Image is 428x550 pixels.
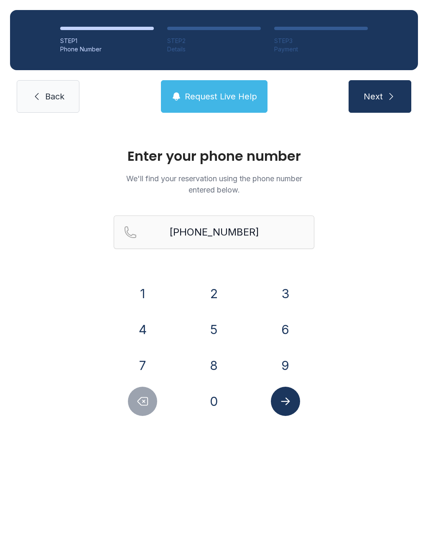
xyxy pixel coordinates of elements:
[128,387,157,416] button: Delete number
[271,279,300,308] button: 3
[128,279,157,308] button: 1
[45,91,64,102] span: Back
[274,37,368,45] div: STEP 3
[271,315,300,344] button: 6
[271,351,300,380] button: 9
[199,351,229,380] button: 8
[128,315,157,344] button: 4
[60,45,154,53] div: Phone Number
[114,150,314,163] h1: Enter your phone number
[167,45,261,53] div: Details
[199,315,229,344] button: 5
[199,387,229,416] button: 0
[128,351,157,380] button: 7
[114,173,314,195] p: We'll find your reservation using the phone number entered below.
[167,37,261,45] div: STEP 2
[271,387,300,416] button: Submit lookup form
[60,37,154,45] div: STEP 1
[114,215,314,249] input: Reservation phone number
[199,279,229,308] button: 2
[364,91,383,102] span: Next
[274,45,368,53] div: Payment
[185,91,257,102] span: Request Live Help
